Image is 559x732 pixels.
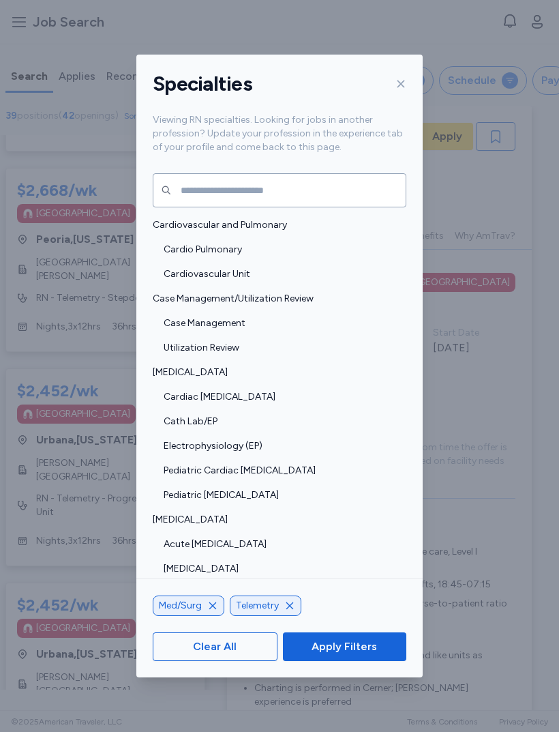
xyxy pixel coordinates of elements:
button: Clear All [153,632,277,661]
span: Apply Filters [312,639,377,655]
span: Cath Lab/EP [164,415,398,428]
span: Pediatric [MEDICAL_DATA] [164,488,398,502]
span: Med/Surg [159,599,202,613]
div: Viewing RN specialties. Looking for jobs in another profession? Update your profession in the exp... [136,113,423,171]
span: Cardiovascular and Pulmonary [153,218,398,232]
h1: Specialties [153,71,252,97]
span: Utilization Review [164,341,398,355]
span: [MEDICAL_DATA] [153,513,398,527]
span: [MEDICAL_DATA] [164,562,398,576]
span: [MEDICAL_DATA] [153,366,398,379]
span: Cardio Pulmonary [164,243,398,257]
span: Case Management [164,317,398,330]
span: Telemetry [236,599,279,613]
span: Cardiovascular Unit [164,267,398,281]
button: Apply Filters [283,632,406,661]
span: Case Management/Utilization Review [153,292,398,306]
span: Clear All [193,639,237,655]
span: Acute [MEDICAL_DATA] [164,538,398,551]
span: Pediatric Cardiac [MEDICAL_DATA] [164,464,398,478]
span: Cardiac [MEDICAL_DATA] [164,390,398,404]
span: Electrophysiology (EP) [164,439,398,453]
